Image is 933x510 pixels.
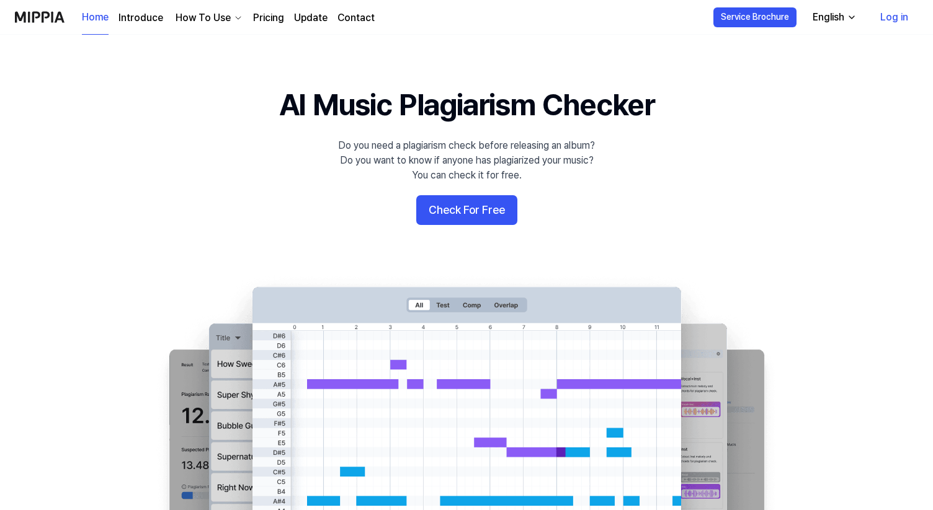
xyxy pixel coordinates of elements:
[416,195,517,225] button: Check For Free
[118,11,163,25] a: Introduce
[173,11,233,25] div: How To Use
[279,84,654,126] h1: AI Music Plagiarism Checker
[253,11,284,25] a: Pricing
[337,11,375,25] a: Contact
[338,138,595,183] div: Do you need a plagiarism check before releasing an album? Do you want to know if anyone has plagi...
[810,10,847,25] div: English
[173,11,243,25] button: How To Use
[294,11,328,25] a: Update
[803,5,864,30] button: English
[82,1,109,35] a: Home
[713,7,797,27] button: Service Brochure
